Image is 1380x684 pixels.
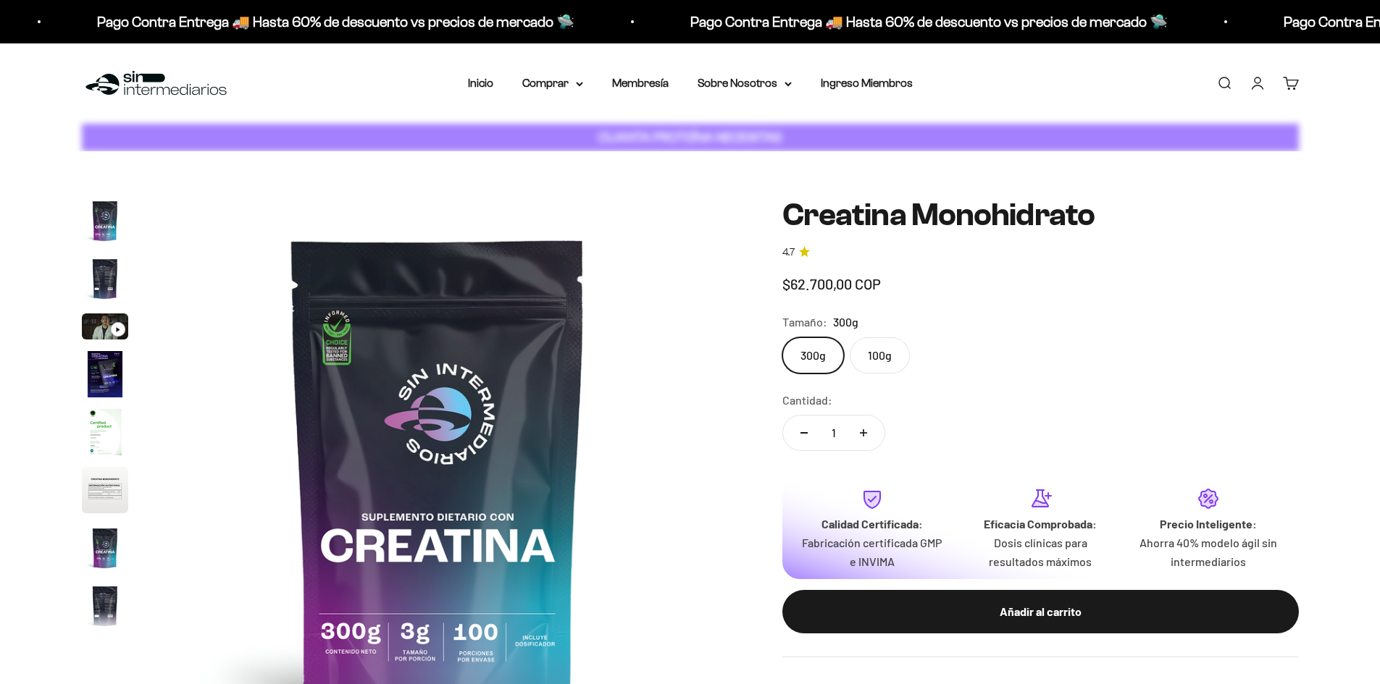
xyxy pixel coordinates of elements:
[782,245,1299,261] a: 4.74.7 de 5.0 estrellas
[82,256,128,306] button: Ir al artículo 2
[782,245,795,261] span: 4.7
[821,517,923,531] strong: Calidad Certificada:
[82,198,128,248] button: Ir al artículo 1
[782,272,881,295] sale-price: $62.700,00 COP
[82,256,128,302] img: Creatina Monohidrato
[82,351,128,397] img: Creatina Monohidrato
[984,517,1097,531] strong: Eficacia Comprobada:
[598,130,782,145] strong: CUANTA PROTEÍNA NECESITAS
[968,533,1113,570] p: Dosis clínicas para resultados máximos
[1160,517,1257,531] strong: Precio Inteligente:
[811,602,1270,621] div: Añadir al carrito
[82,583,128,633] button: Ir al artículo 8
[82,198,128,244] img: Creatina Monohidrato
[82,409,128,455] img: Creatina Monohidrato
[783,415,825,450] button: Reducir cantidad
[82,525,128,571] img: Creatina Monohidrato
[698,74,792,93] summary: Sobre Nosotros
[690,10,1168,33] p: Pago Contra Entrega 🚚 Hasta 60% de descuento vs precios de mercado 🛸
[82,409,128,460] button: Ir al artículo 5
[1136,533,1281,570] p: Ahorra 40% modelo ágil sin intermediarios
[821,77,913,89] a: Ingreso Miembros
[82,467,128,513] img: Creatina Monohidrato
[782,313,827,332] legend: Tamaño:
[82,313,128,344] button: Ir al artículo 3
[842,415,885,450] button: Aumentar cantidad
[97,10,574,33] p: Pago Contra Entrega 🚚 Hasta 60% de descuento vs precios de mercado 🛸
[782,590,1299,633] button: Añadir al carrito
[82,525,128,575] button: Ir al artículo 7
[782,198,1299,232] h1: Creatina Monohidrato
[82,351,128,402] button: Ir al artículo 4
[82,467,128,518] button: Ir al artículo 6
[800,533,945,570] p: Fabricación certificada GMP e INVIMA
[468,77,493,89] a: Inicio
[82,583,128,629] img: Creatina Monohidrato
[612,77,669,89] a: Membresía
[833,313,858,332] span: 300g
[522,74,583,93] summary: Comprar
[782,391,832,410] label: Cantidad:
